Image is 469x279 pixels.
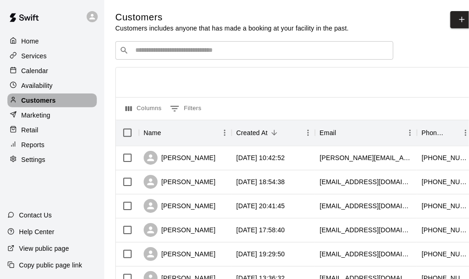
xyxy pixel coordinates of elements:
[236,201,285,211] div: 2025-08-13 20:41:45
[115,11,349,24] h5: Customers
[232,120,315,146] div: Created At
[422,153,468,162] div: +16124996221
[7,153,97,167] a: Settings
[422,201,468,211] div: +16155872941
[320,249,412,259] div: porteas3@gmail.com
[218,126,232,140] button: Menu
[144,199,215,213] div: [PERSON_NAME]
[144,120,161,146] div: Name
[21,155,45,164] p: Settings
[446,126,459,139] button: Sort
[161,126,174,139] button: Sort
[320,225,412,235] div: jamiewood70@gmail.com
[21,81,53,90] p: Availability
[320,153,412,162] div: matt.olson@carterlumber.com
[7,138,97,152] a: Reports
[236,177,285,186] div: 2025-08-15 18:54:38
[236,120,268,146] div: Created At
[21,111,51,120] p: Marketing
[144,175,215,189] div: [PERSON_NAME]
[301,126,315,140] button: Menu
[21,125,38,135] p: Retail
[422,249,468,259] div: +16155041612
[21,51,47,61] p: Services
[236,153,285,162] div: 2025-08-17 10:42:52
[115,41,393,60] div: Search customers by name or email
[7,123,97,137] a: Retail
[236,249,285,259] div: 2025-08-10 19:29:50
[139,120,232,146] div: Name
[268,126,281,139] button: Sort
[144,247,215,261] div: [PERSON_NAME]
[19,227,54,236] p: Help Center
[320,177,412,186] div: susantaylor.globelife@gmail.com
[21,66,48,75] p: Calendar
[168,101,204,116] button: Show filters
[123,101,164,116] button: Select columns
[115,24,349,33] p: Customers includes anyone that has made a booking at your facility in the past.
[315,120,417,146] div: Email
[7,34,97,48] a: Home
[144,223,215,237] div: [PERSON_NAME]
[236,225,285,235] div: 2025-08-12 17:58:40
[19,244,69,253] p: View public page
[320,120,336,146] div: Email
[7,49,97,63] a: Services
[422,225,468,235] div: +16153063533
[422,177,468,186] div: +16156843659
[7,64,97,78] a: Calendar
[144,151,215,165] div: [PERSON_NAME]
[21,96,56,105] p: Customers
[21,37,39,46] p: Home
[19,211,52,220] p: Contact Us
[21,140,44,149] p: Reports
[7,108,97,122] a: Marketing
[422,120,446,146] div: Phone Number
[19,260,82,270] p: Copy public page link
[403,126,417,140] button: Menu
[7,93,97,107] a: Customers
[320,201,412,211] div: woodb1966@gmail.com
[336,126,349,139] button: Sort
[7,79,97,93] a: Availability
